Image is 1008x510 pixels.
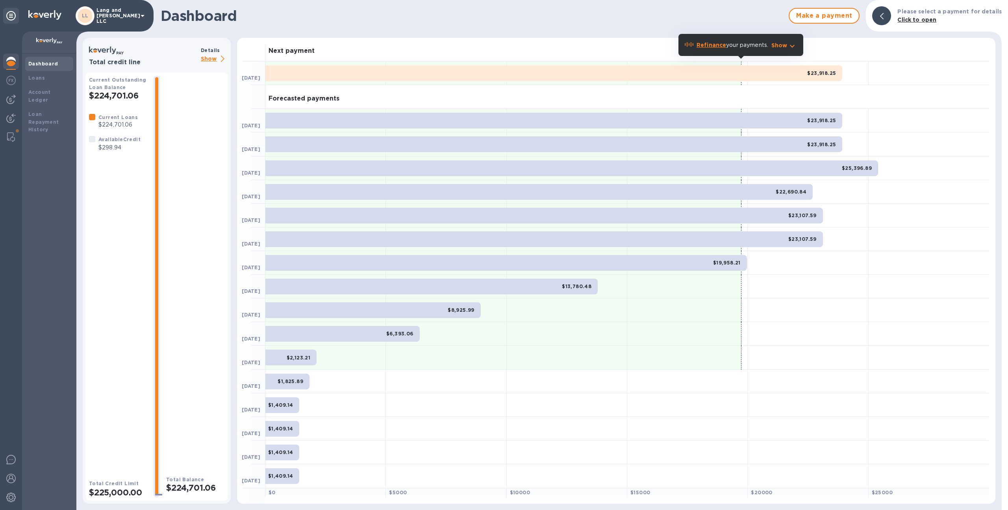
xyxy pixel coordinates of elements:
[789,8,860,24] button: Make a payment
[697,41,768,49] p: your payments.
[897,17,936,23] b: Click to open
[96,7,136,24] p: Lang and [PERSON_NAME] LLC
[510,490,530,495] b: $ 10000
[268,402,293,408] b: $1,409.14
[713,260,741,266] b: $19,958.21
[6,76,16,85] img: Foreign exchange
[242,241,260,247] b: [DATE]
[166,483,224,493] h2: $224,701.06
[788,212,817,218] b: $23,107.59
[242,194,260,199] b: [DATE]
[807,141,836,147] b: $23,918.25
[697,42,726,48] b: Refinance
[278,378,303,384] b: $1,825.89
[872,490,893,495] b: $ 25000
[201,54,228,64] p: Show
[771,41,797,49] button: Show
[268,426,293,432] b: $1,409.14
[562,283,591,289] b: $13,780.48
[28,89,51,103] b: Account Ledger
[807,117,836,123] b: $23,918.25
[28,61,58,67] b: Dashboard
[201,47,220,53] b: Details
[89,480,139,486] b: Total Credit Limit
[89,77,146,90] b: Current Outstanding Loan Balance
[807,70,836,76] b: $23,918.25
[448,307,474,313] b: $8,925.99
[242,123,260,128] b: [DATE]
[269,95,339,102] h3: Forecasted payments
[242,359,260,365] b: [DATE]
[389,490,407,495] b: $ 5000
[776,189,806,195] b: $22,690.84
[242,336,260,342] b: [DATE]
[242,454,260,460] b: [DATE]
[242,478,260,484] b: [DATE]
[751,490,772,495] b: $ 20000
[630,490,650,495] b: $ 15000
[242,383,260,389] b: [DATE]
[386,331,413,337] b: $6,393.06
[269,47,315,55] h3: Next payment
[98,121,138,129] p: $224,701.06
[82,13,89,19] b: LL
[28,10,61,20] img: Logo
[89,59,198,66] h3: Total credit line
[269,490,276,495] b: $ 0
[166,476,204,482] b: Total Balance
[242,146,260,152] b: [DATE]
[28,111,59,133] b: Loan Repayment History
[796,11,852,20] span: Make a payment
[98,143,141,152] p: $298.94
[268,473,293,479] b: $1,409.14
[242,217,260,223] b: [DATE]
[3,8,19,24] div: Unpin categories
[287,355,311,361] b: $2,123.21
[242,264,260,270] b: [DATE]
[98,114,138,120] b: Current Loans
[242,430,260,436] b: [DATE]
[242,170,260,176] b: [DATE]
[89,488,147,497] h2: $225,000.00
[771,41,787,49] p: Show
[897,8,1002,15] b: Please select a payment for details
[161,7,785,24] h1: Dashboard
[842,165,872,171] b: $25,396.89
[89,91,147,101] h2: $224,701.06
[788,236,817,242] b: $23,107.59
[242,288,260,294] b: [DATE]
[268,449,293,455] b: $1,409.14
[98,136,141,142] b: Available Credit
[242,75,260,81] b: [DATE]
[28,75,45,81] b: Loans
[242,407,260,413] b: [DATE]
[242,312,260,318] b: [DATE]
